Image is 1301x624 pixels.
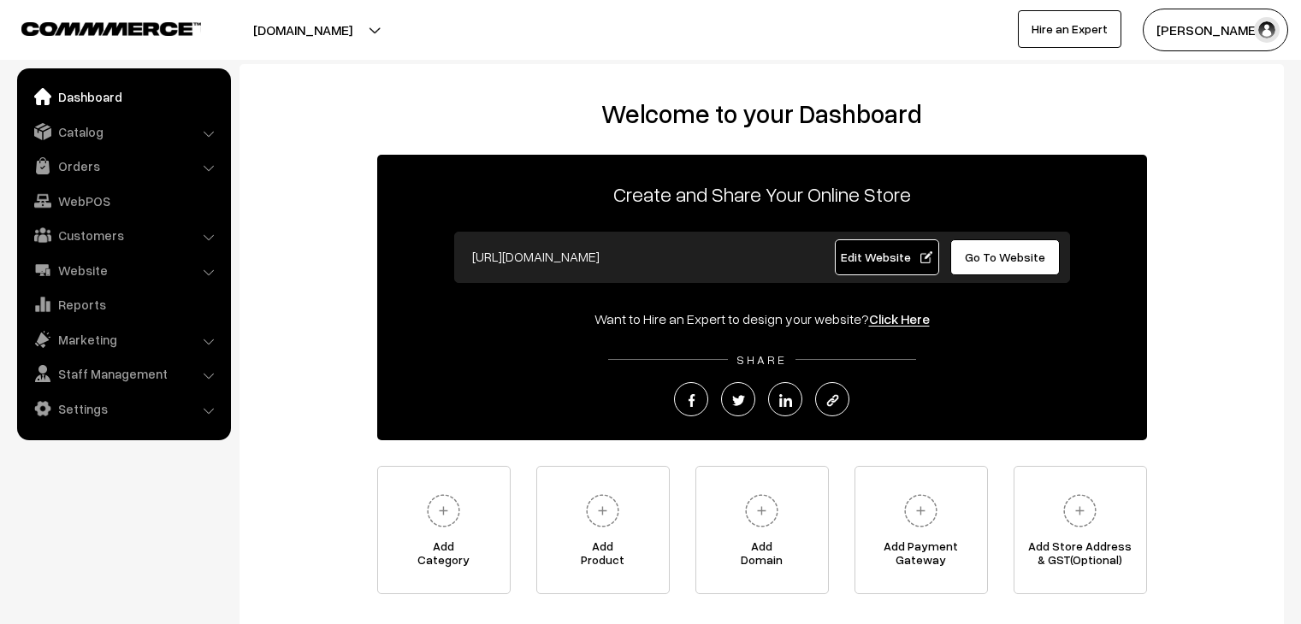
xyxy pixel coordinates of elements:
[21,150,225,181] a: Orders
[257,98,1267,129] h2: Welcome to your Dashboard
[21,220,225,250] a: Customers
[377,309,1147,329] div: Want to Hire an Expert to design your website?
[21,358,225,389] a: Staff Management
[579,487,626,534] img: plus.svg
[1143,9,1288,51] button: [PERSON_NAME]
[738,487,785,534] img: plus.svg
[378,539,510,574] span: Add Category
[950,239,1061,275] a: Go To Website
[21,22,201,35] img: COMMMERCE
[695,466,829,594] a: AddDomain
[193,9,412,51] button: [DOMAIN_NAME]
[21,116,225,147] a: Catalog
[21,393,225,424] a: Settings
[21,17,171,38] a: COMMMERCE
[1018,10,1121,48] a: Hire an Expert
[855,466,988,594] a: Add PaymentGateway
[377,466,511,594] a: AddCategory
[1254,17,1280,43] img: user
[536,466,670,594] a: AddProduct
[897,487,944,534] img: plus.svg
[21,324,225,355] a: Marketing
[377,179,1147,209] p: Create and Share Your Online Store
[728,352,795,367] span: SHARE
[855,539,987,574] span: Add Payment Gateway
[841,250,932,264] span: Edit Website
[21,255,225,286] a: Website
[835,239,939,275] a: Edit Website
[869,310,930,327] a: Click Here
[1014,466,1147,594] a: Add Store Address& GST(Optional)
[696,539,828,574] span: Add Domain
[420,487,467,534] img: plus.svg
[965,250,1045,264] span: Go To Website
[537,539,669,574] span: Add Product
[21,81,225,112] a: Dashboard
[1056,487,1103,534] img: plus.svg
[1014,539,1146,574] span: Add Store Address & GST(Optional)
[21,289,225,320] a: Reports
[21,185,225,216] a: WebPOS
